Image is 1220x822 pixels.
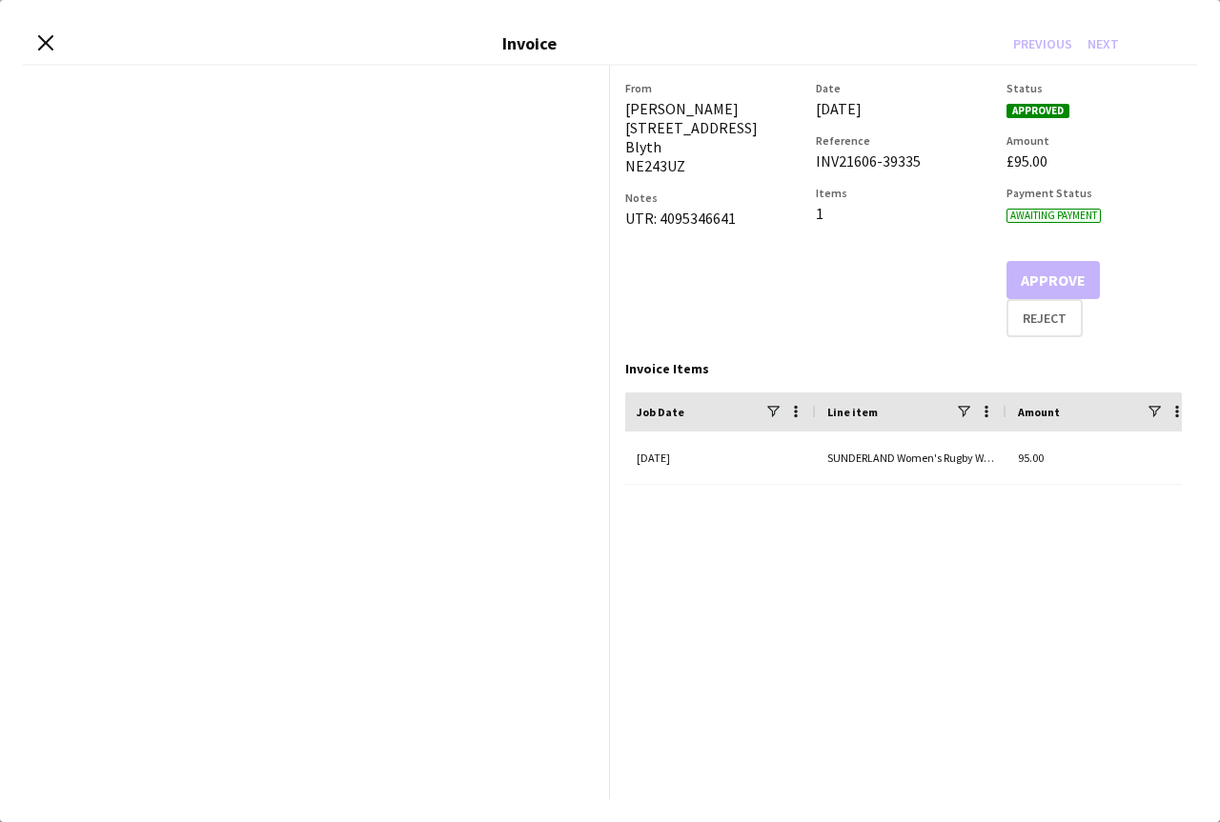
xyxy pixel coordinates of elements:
div: Invoice Items [625,360,1182,377]
h3: Reference [816,133,991,148]
div: 95.00 [1006,431,1197,484]
button: Reject [1006,299,1083,337]
div: [DATE] [625,431,816,484]
div: £95.00 [1006,151,1182,170]
span: Amount [1018,405,1060,419]
span: Line item [827,405,878,419]
div: SUNDERLAND Women's Rugby World Cup - Promotional Staffing (Brand Ambassadors) (salary) [816,431,1006,484]
h3: Amount [1006,133,1182,148]
h3: From [625,81,801,95]
div: 1 [816,204,991,223]
h3: Date [816,81,991,95]
div: UTR: 4095346641 [625,209,801,228]
h3: Items [816,186,991,200]
span: Job Date [637,405,684,419]
h3: Notes [625,190,801,205]
h3: Payment Status [1006,186,1182,200]
h3: Invoice [502,32,557,54]
span: Awaiting payment [1006,209,1101,223]
div: [DATE] [816,99,991,118]
div: INV21606-39335 [816,151,991,170]
span: Approved [1006,104,1069,118]
div: [PERSON_NAME] [STREET_ADDRESS] Blyth NE243UZ [625,99,801,175]
h3: Status [1006,81,1182,95]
